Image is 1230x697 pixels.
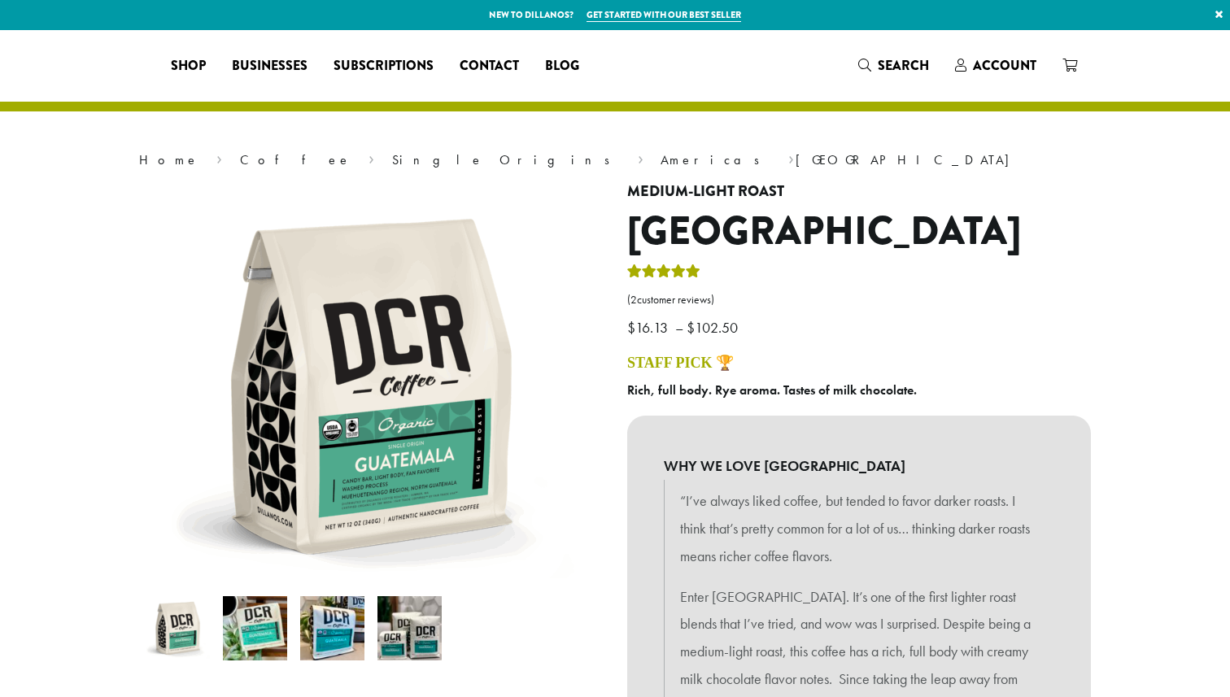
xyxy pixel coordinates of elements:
[139,150,1091,170] nav: Breadcrumb
[845,52,942,79] a: Search
[146,596,210,660] img: Guatemala
[878,56,929,75] span: Search
[300,596,364,660] img: Guatemala - Image 3
[675,318,683,337] span: –
[545,56,579,76] span: Blog
[171,56,206,76] span: Shop
[240,151,351,168] a: Coffee
[158,53,219,79] a: Shop
[627,318,635,337] span: $
[638,145,643,170] span: ›
[627,208,1091,255] h1: [GEOGRAPHIC_DATA]
[627,318,672,337] bdi: 16.13
[377,596,442,660] img: Guatemala - Image 4
[369,145,374,170] span: ›
[139,151,199,168] a: Home
[627,381,917,399] b: Rich, full body. Rye aroma. Tastes of milk chocolate.
[627,355,734,371] a: STAFF PICK 🏆
[687,318,695,337] span: $
[687,318,742,337] bdi: 102.50
[630,293,637,307] span: 2
[168,183,574,590] img: Guatemala
[627,183,1091,201] h4: Medium-Light Roast
[232,56,307,76] span: Businesses
[661,151,770,168] a: Americas
[223,596,287,660] img: Guatemala - Image 2
[627,292,1091,308] a: (2customer reviews)
[587,8,741,22] a: Get started with our best seller
[664,452,1054,480] b: WHY WE LOVE [GEOGRAPHIC_DATA]
[680,487,1038,569] p: “I’ve always liked coffee, but tended to favor darker roasts. I think that’s pretty common for a ...
[392,151,621,168] a: Single Origins
[334,56,434,76] span: Subscriptions
[788,145,794,170] span: ›
[460,56,519,76] span: Contact
[973,56,1036,75] span: Account
[216,145,222,170] span: ›
[627,262,700,286] div: Rated 5.00 out of 5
